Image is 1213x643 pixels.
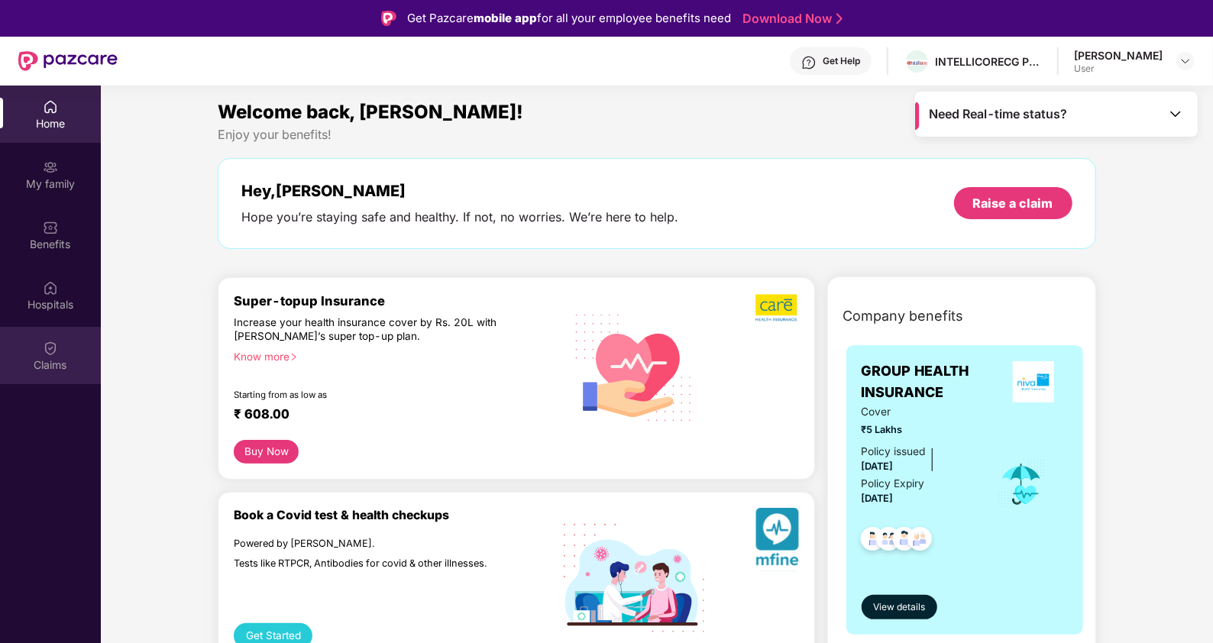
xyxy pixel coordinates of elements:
img: svg+xml;base64,PHN2ZyBpZD0iSG9zcGl0YWxzIiB4bWxucz0iaHR0cDovL3d3dy53My5vcmcvMjAwMC9zdmciIHdpZHRoPS... [43,280,58,296]
img: b5dec4f62d2307b9de63beb79f102df3.png [755,293,799,322]
span: Cover [862,404,976,421]
div: Enjoy your benefits! [218,127,1095,143]
img: Stroke [836,11,843,27]
img: svg+xml;base64,PHN2ZyB4bWxucz0iaHR0cDovL3d3dy53My5vcmcvMjAwMC9zdmciIHdpZHRoPSI0OC45MTUiIGhlaWdodD... [870,522,907,560]
div: Hey, [PERSON_NAME] [241,182,678,200]
img: Toggle Icon [1168,106,1183,121]
img: svg+xml;base64,PHN2ZyBpZD0iSG9tZSIgeG1sbnM9Imh0dHA6Ly93d3cudzMub3JnLzIwMDAvc3ZnIiB3aWR0aD0iMjAiIG... [43,99,58,115]
span: Company benefits [843,305,964,327]
img: svg+xml;base64,PHN2ZyBpZD0iQmVuZWZpdHMiIHhtbG5zPSJodHRwOi8vd3d3LnczLm9yZy8yMDAwL3N2ZyIgd2lkdGg9Ij... [43,220,58,235]
div: User [1074,63,1163,75]
span: Welcome back, [PERSON_NAME]! [218,101,523,123]
button: View details [862,595,937,619]
img: svg+xml;base64,PHN2ZyBpZD0iRHJvcGRvd24tMzJ4MzIiIHhtbG5zPSJodHRwOi8vd3d3LnczLm9yZy8yMDAwL3N2ZyIgd2... [1179,55,1192,67]
span: right [290,353,298,361]
span: View details [873,600,925,615]
span: [DATE] [862,460,894,472]
img: svg+xml;base64,PHN2ZyBpZD0iSGVscC0zMngzMiIgeG1sbnM9Imh0dHA6Ly93d3cudzMub3JnLzIwMDAvc3ZnIiB3aWR0aD... [801,55,817,70]
img: New Pazcare Logo [18,51,118,71]
div: Get Help [823,55,860,67]
img: svg+xml;base64,PHN2ZyB4bWxucz0iaHR0cDovL3d3dy53My5vcmcvMjAwMC9zdmciIHdpZHRoPSI0OC45NDMiIGhlaWdodD... [886,522,923,560]
img: svg+xml;base64,PHN2ZyB3aWR0aD0iMjAiIGhlaWdodD0iMjAiIHZpZXdCb3g9IjAgMCAyMCAyMCIgZmlsbD0ibm9uZSIgeG... [43,160,58,175]
div: Policy issued [862,444,926,460]
img: svg+xml;base64,PHN2ZyB4bWxucz0iaHR0cDovL3d3dy53My5vcmcvMjAwMC9zdmciIHdpZHRoPSIxOTIiIGhlaWdodD0iMT... [564,524,705,632]
img: svg+xml;base64,PHN2ZyB4bWxucz0iaHR0cDovL3d3dy53My5vcmcvMjAwMC9zdmciIHdpZHRoPSI0OC45NDMiIGhlaWdodD... [854,522,891,560]
div: Powered by [PERSON_NAME]. [234,538,497,551]
span: Need Real-time status? [930,106,1068,122]
span: [DATE] [862,493,894,504]
img: svg+xml;base64,PHN2ZyB4bWxucz0iaHR0cDovL3d3dy53My5vcmcvMjAwMC9zdmciIHhtbG5zOnhsaW5rPSJodHRwOi8vd3... [564,295,705,438]
div: Tests like RTPCR, Antibodies for covid & other illnesses. [234,557,497,570]
span: GROUP HEALTH INSURANCE [862,360,1000,404]
img: svg+xml;base64,PHN2ZyBpZD0iQ2xhaW0iIHhtbG5zPSJodHRwOi8vd3d3LnczLm9yZy8yMDAwL3N2ZyIgd2lkdGg9IjIwIi... [43,341,58,356]
img: svg+xml;base64,PHN2ZyB4bWxucz0iaHR0cDovL3d3dy53My5vcmcvMjAwMC9zdmciIHdpZHRoPSI0OC45NDMiIGhlaWdodD... [901,522,939,560]
div: Hope you’re staying safe and healthy. If not, no worries. We’re here to help. [241,209,678,225]
button: Buy Now [234,440,299,464]
strong: mobile app [474,11,537,25]
div: Book a Covid test & health checkups [234,508,563,522]
div: Policy Expiry [862,476,925,493]
div: Super-topup Insurance [234,293,563,309]
img: icon [997,459,1046,509]
img: Logo [381,11,396,26]
div: Increase your health insurance cover by Rs. 20L with [PERSON_NAME]’s super top-up plan. [234,315,497,343]
img: insurerLogo [1013,361,1054,402]
div: ₹ 608.00 [234,406,548,425]
div: INTELLICORECG PRIVATE LIMITED [935,54,1042,69]
div: Get Pazcare for all your employee benefits need [407,9,731,27]
div: Know more [234,350,554,360]
span: ₹5 Lakhs [862,422,976,438]
a: Download Now [742,11,838,27]
img: WhatsApp%20Image%202024-01-25%20at%2012.57.49%20PM.jpeg [906,60,928,66]
div: Starting from as low as [234,389,498,400]
div: [PERSON_NAME] [1074,48,1163,63]
img: svg+xml;base64,PHN2ZyB4bWxucz0iaHR0cDovL3d3dy53My5vcmcvMjAwMC9zdmciIHhtbG5zOnhsaW5rPSJodHRwOi8vd3... [755,508,799,571]
div: Raise a claim [973,195,1053,212]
